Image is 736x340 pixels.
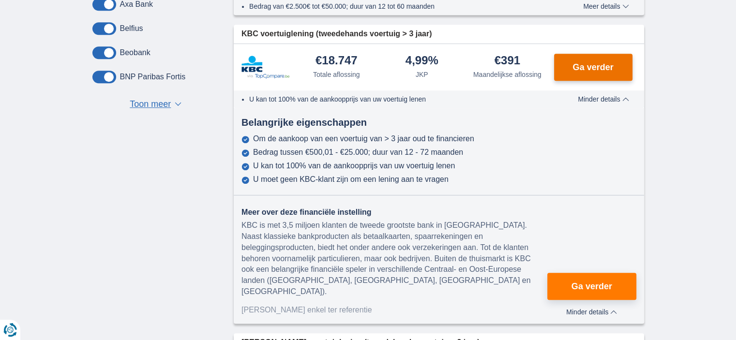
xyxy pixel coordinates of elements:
button: Toon meer ▼ [127,98,184,111]
span: KBC voertuiglening (tweedehands voertuig > 3 jaar) [241,29,432,40]
label: Beobank [120,48,150,57]
span: Ga verder [571,282,612,291]
div: Bedrag tussen €500,01 - €25.000; duur van 12 - 72 maanden [253,148,463,157]
span: Ga verder [572,63,613,72]
div: Meer over deze financiële instelling [241,207,547,218]
div: KBC is met 3,5 miljoen klanten de tweede grootste bank in [GEOGRAPHIC_DATA]. Naast klassieke bank... [241,220,547,297]
div: U moet geen KBC-klant zijn om een lening aan te vragen [253,175,449,184]
li: U kan tot 100% van de aankoopprijs van uw voertuig lenen [249,94,548,104]
span: Meer details [583,3,629,10]
div: Maandelijkse aflossing [473,70,541,79]
span: ▼ [175,102,181,106]
span: Minder details [578,96,629,103]
img: product.pl.alt KBC [241,56,290,79]
label: BNP Paribas Fortis [120,73,186,81]
div: €18.747 [315,55,358,68]
button: Minder details [571,95,636,103]
button: Meer details [576,2,636,10]
button: Minder details [547,305,636,316]
span: Toon meer [130,98,171,111]
div: Belangrijke eigenschappen [234,116,644,130]
div: Om de aankoop van een voertuig van > 3 jaar oud te financieren [253,134,474,143]
button: Ga verder [547,273,636,300]
div: 4,99% [406,55,438,68]
div: JKP [416,70,428,79]
div: Totale aflossing [313,70,360,79]
label: Belfius [120,24,143,33]
div: €391 [495,55,520,68]
div: [PERSON_NAME] enkel ter referentie [241,305,547,316]
li: Bedrag van €2.500€ tot €50.000; duur van 12 tot 60 maanden [249,1,548,11]
button: Ga verder [554,54,632,81]
span: Minder details [566,309,617,315]
div: U kan tot 100% van de aankoopprijs van uw voertuig lenen [253,162,455,170]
